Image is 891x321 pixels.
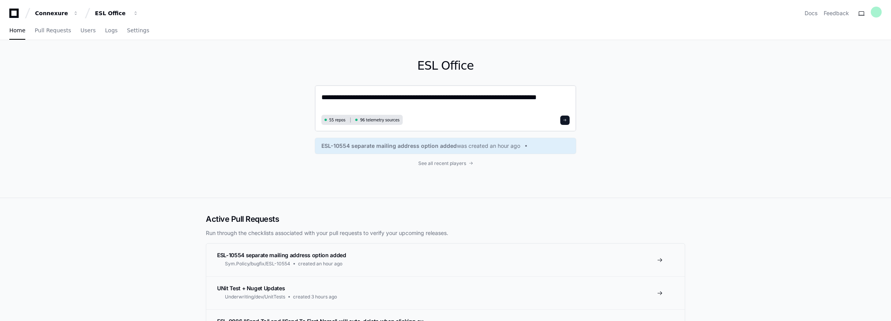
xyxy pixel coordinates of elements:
span: Underwriting/dev/UnitTests [225,294,285,300]
a: Home [9,22,25,40]
a: Docs [805,9,817,17]
a: UNit Test + Nuget UpdatesUnderwriting/dev/UnitTestscreated 3 hours ago [206,276,685,309]
div: ESL Office [95,9,128,17]
h2: Active Pull Requests [206,214,685,225]
span: was created an hour ago [457,142,520,150]
span: Settings [127,28,149,33]
span: created an hour ago [298,261,342,267]
a: Users [81,22,96,40]
button: Connexure [32,6,82,20]
span: 55 repos [329,117,346,123]
a: ESL-10554 separate mailing address option addedwas created an hour ago [321,142,570,150]
a: Logs [105,22,118,40]
a: ESL-10554 separate mailing address option addedSym.Policy/bugfix/ESL-10554created an hour ago [206,244,685,276]
span: 96 telemetry sources [360,117,399,123]
a: Pull Requests [35,22,71,40]
span: See all recent players [418,160,466,167]
span: Pull Requests [35,28,71,33]
button: Feedback [824,9,849,17]
span: UNit Test + Nuget Updates [217,285,285,291]
p: Run through the checklists associated with your pull requests to verify your upcoming releases. [206,229,685,237]
span: created 3 hours ago [293,294,337,300]
div: Connexure [35,9,68,17]
span: ESL-10554 separate mailing address option added [321,142,457,150]
span: ESL-10554 separate mailing address option added [217,252,346,258]
span: Home [9,28,25,33]
span: Logs [105,28,118,33]
a: See all recent players [315,160,576,167]
a: Settings [127,22,149,40]
h1: ESL Office [315,59,576,73]
span: Users [81,28,96,33]
button: ESL Office [92,6,142,20]
span: Sym.Policy/bugfix/ESL-10554 [225,261,290,267]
